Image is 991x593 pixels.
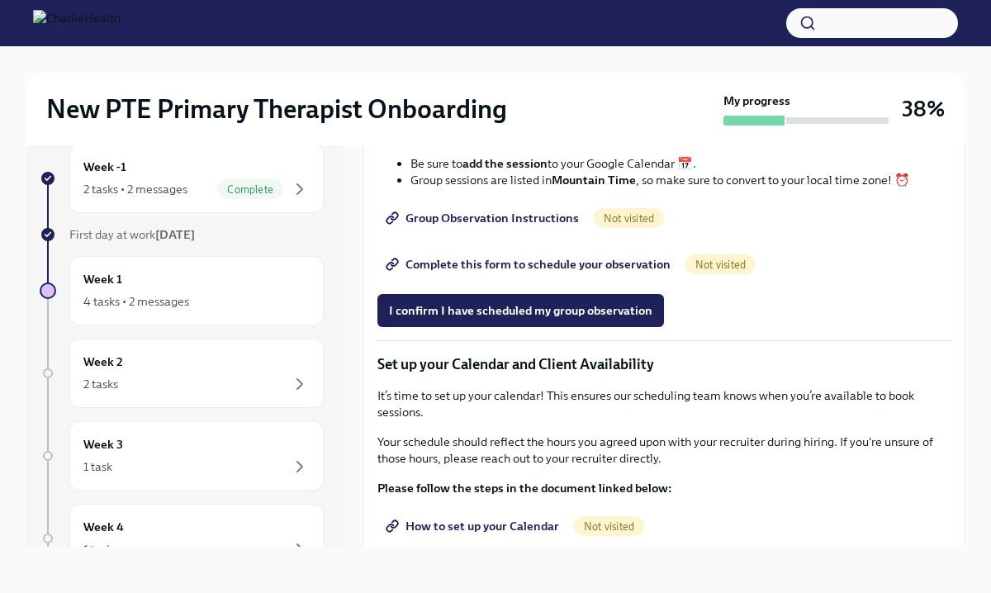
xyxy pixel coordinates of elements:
[552,173,636,187] strong: Mountain Time
[389,302,652,319] span: I confirm I have scheduled my group observation
[40,421,324,491] a: Week 31 task
[83,158,126,176] h6: Week -1
[377,354,951,374] p: Set up your Calendar and Client Availability
[46,93,507,126] h2: New PTE Primary Therapist Onboarding
[462,156,548,171] strong: add the session
[40,256,324,325] a: Week 14 tasks • 2 messages
[40,226,324,243] a: First day at work[DATE]
[33,10,121,36] img: CharlieHealth
[217,183,283,196] span: Complete
[40,504,324,573] a: Week 41 task
[723,93,790,109] strong: My progress
[377,248,682,281] a: Complete this form to schedule your observation
[377,510,571,543] a: How to set up your Calendar
[377,294,664,327] button: I confirm I have scheduled my group observation
[83,435,123,453] h6: Week 3
[389,210,579,226] span: Group Observation Instructions
[83,541,112,557] div: 1 task
[69,227,195,242] span: First day at work
[40,339,324,408] a: Week 22 tasks
[377,202,590,235] a: Group Observation Instructions
[83,293,189,310] div: 4 tasks • 2 messages
[389,256,671,273] span: Complete this form to schedule your observation
[377,387,951,420] p: It’s time to set up your calendar! This ensures our scheduling team knows when you’re available t...
[902,94,945,124] h3: 38%
[155,227,195,242] strong: [DATE]
[83,181,187,197] div: 2 tasks • 2 messages
[685,259,756,271] span: Not visited
[83,518,124,536] h6: Week 4
[83,353,123,371] h6: Week 2
[594,212,664,225] span: Not visited
[83,270,122,288] h6: Week 1
[389,518,559,534] span: How to set up your Calendar
[410,172,951,188] li: Group sessions are listed in , so make sure to convert to your local time zone! ⏰
[83,376,118,392] div: 2 tasks
[574,520,644,533] span: Not visited
[377,481,672,496] strong: Please follow the steps in the document linked below:
[40,144,324,213] a: Week -12 tasks • 2 messagesComplete
[377,434,951,467] p: Your schedule should reflect the hours you agreed upon with your recruiter during hiring. If you'...
[410,155,951,172] li: Be sure to to your Google Calendar 📅.
[83,458,112,475] div: 1 task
